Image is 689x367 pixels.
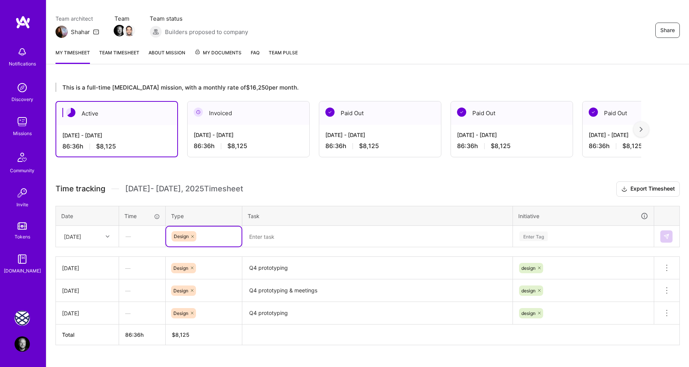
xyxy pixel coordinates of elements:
div: Missions [13,129,32,137]
th: Task [242,206,513,226]
span: Team [114,15,134,23]
img: Team Member Avatar [124,25,135,36]
span: $8,125 [96,142,116,150]
a: My Documents [194,49,242,64]
span: Design [173,265,188,271]
div: [DOMAIN_NAME] [4,267,41,275]
span: Design [173,288,188,294]
th: $8,125 [166,325,242,345]
div: [DATE] - [DATE] [457,131,567,139]
img: tokens [18,222,27,230]
i: icon Download [621,185,627,193]
a: About Mission [149,49,185,64]
div: [DATE] [64,232,81,240]
img: logo [15,15,31,29]
div: Discovery [11,95,33,103]
th: Date [56,206,119,226]
a: FAQ [251,49,260,64]
span: $8,125 [359,142,379,150]
div: Invoiced [188,101,309,125]
div: — [119,226,165,246]
i: icon Mail [93,29,99,35]
div: 86:36 h [62,142,171,150]
span: $8,125 [491,142,511,150]
img: Team Member Avatar [114,25,125,36]
div: Paid Out [451,101,573,125]
th: Type [166,206,242,226]
img: Invoiced [194,108,203,117]
img: Paid Out [325,108,335,117]
div: [DATE] - [DATE] [194,131,303,139]
div: This is a full-time [MEDICAL_DATA] mission, with a monthly rate of $16,250 per month. [56,83,641,92]
span: Time tracking [56,184,105,194]
div: Community [10,166,34,175]
span: Design [174,233,189,239]
img: Active [66,108,75,117]
div: Invite [16,201,28,209]
span: My Documents [194,49,242,57]
img: right [640,127,643,132]
div: Enter Tag [519,230,548,242]
div: [DATE] [62,287,113,295]
span: $8,125 [227,142,247,150]
img: discovery [15,80,30,95]
div: [DATE] - [DATE] [325,131,435,139]
div: 86:36 h [194,142,303,150]
div: Paid Out [319,101,441,125]
a: Team timesheet [99,49,139,64]
span: design [521,310,536,316]
span: design [521,288,536,294]
img: Submit [663,233,669,240]
a: My timesheet [56,49,90,64]
div: Notifications [9,60,36,68]
button: Share [655,23,680,38]
div: 86:36 h [457,142,567,150]
div: Initiative [518,212,648,220]
span: [DATE] - [DATE] , 2025 Timesheet [125,184,243,194]
img: Invite [15,185,30,201]
img: Community [13,148,31,166]
span: Team architect [56,15,99,23]
img: Paid Out [589,108,598,117]
th: 86:36h [119,325,166,345]
div: Active [56,102,177,125]
img: Charlie Health: Team for Mental Health Support [15,310,30,326]
div: Time [124,212,160,220]
div: — [119,281,165,301]
a: Charlie Health: Team for Mental Health Support [13,310,32,326]
span: Builders proposed to company [165,28,248,36]
img: guide book [15,251,30,267]
img: bell [15,44,30,60]
img: Builders proposed to company [150,26,162,38]
textarea: Q4 prototyping & meetings [243,280,512,301]
div: [DATE] [62,264,113,272]
img: teamwork [15,114,30,129]
a: Team Member Avatar [124,24,134,37]
textarea: Q4 prototyping [243,258,512,279]
th: Total [56,325,119,345]
div: [DATE] - [DATE] [62,131,171,139]
img: Team Architect [56,26,68,38]
div: [DATE] [62,309,113,317]
span: design [521,265,536,271]
div: 86:36 h [325,142,435,150]
img: Paid Out [457,108,466,117]
textarea: Q4 prototyping [243,303,512,324]
span: Team status [150,15,248,23]
img: User Avatar [15,336,30,352]
div: Tokens [15,233,30,241]
div: — [119,303,165,323]
a: Team Pulse [269,49,298,64]
button: Export Timesheet [616,181,680,197]
span: $8,125 [622,142,642,150]
div: Shahar [71,28,90,36]
span: Share [660,26,675,34]
span: Team Pulse [269,50,298,55]
i: icon Chevron [106,235,109,238]
div: — [119,258,165,278]
span: Design [173,310,188,316]
a: User Avatar [13,336,32,352]
a: Team Member Avatar [114,24,124,37]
